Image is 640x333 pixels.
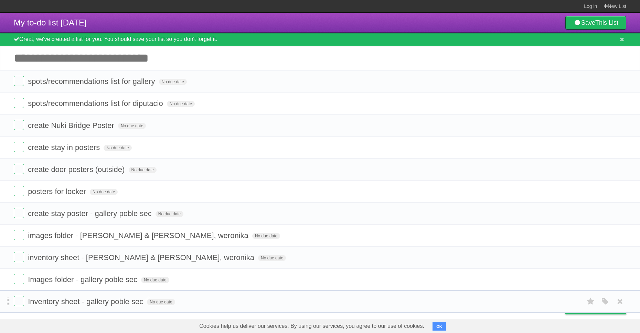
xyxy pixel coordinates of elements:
span: spots/recommendations list for diputacio [28,99,165,108]
span: inventory sheet - [PERSON_NAME] & [PERSON_NAME], weronika [28,253,256,262]
span: No due date [167,101,195,107]
button: OK [433,322,446,331]
span: create stay poster - gallery poble sec [28,209,153,218]
label: Done [14,76,24,86]
span: No due date [141,277,169,283]
label: Done [14,164,24,174]
span: Images folder - gallery poble sec [28,275,139,284]
label: Done [14,208,24,218]
span: No due date [258,255,286,261]
span: Inventory sheet - gallery poble sec [28,297,145,306]
span: create stay in posters [28,143,102,152]
label: Done [14,230,24,240]
span: create Nuki Bridge Poster [28,121,116,130]
label: Done [14,98,24,108]
span: No due date [118,123,146,129]
label: Done [14,274,24,284]
label: Star task [584,296,597,307]
a: SaveThis List [565,16,626,30]
span: spots/recommendations list for gallery [28,77,157,86]
span: images folder - [PERSON_NAME] & [PERSON_NAME], weronika [28,231,250,240]
span: No due date [156,211,183,217]
span: Buy me a coffee [580,302,623,314]
label: Done [14,252,24,262]
span: No due date [129,167,157,173]
label: Done [14,296,24,306]
span: No due date [252,233,280,239]
span: My to-do list [DATE] [14,18,87,27]
span: posters for locker [28,187,88,196]
label: Done [14,186,24,196]
label: Done [14,142,24,152]
span: No due date [104,145,131,151]
span: No due date [90,189,118,195]
b: This List [595,19,618,26]
label: Done [14,120,24,130]
span: No due date [147,299,175,305]
span: Cookies help us deliver our services. By using our services, you agree to our use of cookies. [192,319,431,333]
span: No due date [159,79,187,85]
span: create door posters (outside) [28,165,126,174]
